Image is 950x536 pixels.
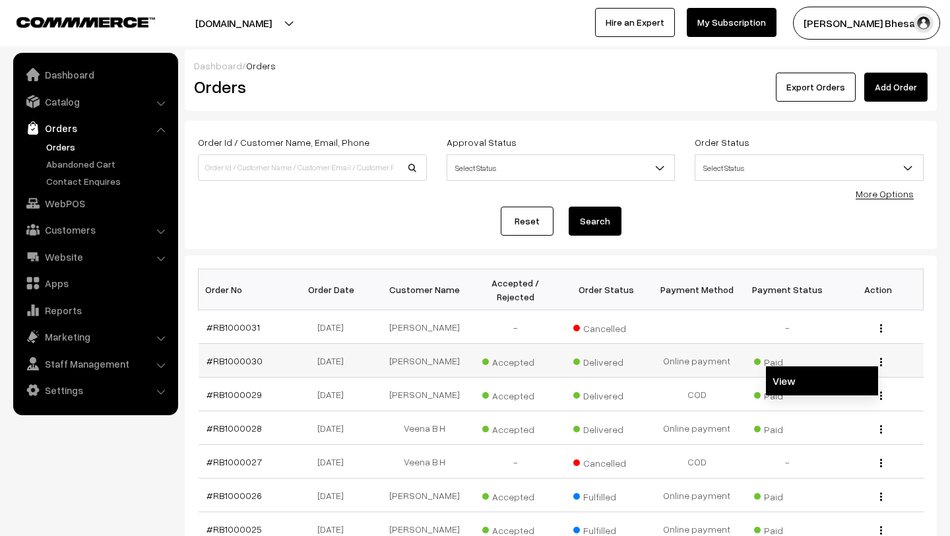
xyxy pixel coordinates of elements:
[206,523,262,535] a: #RB1000025
[482,352,548,369] span: Accepted
[573,385,639,403] span: Delivered
[289,269,379,310] th: Order Date
[16,325,174,349] a: Marketing
[16,63,174,86] a: Dashboard
[16,17,155,27] img: COMMMERCE
[856,188,914,199] a: More Options
[914,13,934,33] img: user
[880,459,882,467] img: Menu
[289,378,379,411] td: [DATE]
[742,445,833,479] td: -
[447,135,517,149] label: Approval Status
[482,385,548,403] span: Accepted
[595,8,675,37] a: Hire an Expert
[16,352,174,376] a: Staff Management
[379,479,470,512] td: [PERSON_NAME]
[695,135,749,149] label: Order Status
[754,352,820,369] span: Paid
[651,378,742,411] td: COD
[864,73,928,102] a: Add Order
[43,174,174,188] a: Contact Enquires
[149,7,318,40] button: [DOMAIN_NAME]
[16,90,174,114] a: Catalog
[16,298,174,322] a: Reports
[289,445,379,479] td: [DATE]
[573,318,639,335] span: Cancelled
[16,218,174,242] a: Customers
[742,269,833,310] th: Payment Status
[754,419,820,436] span: Paid
[206,389,262,400] a: #RB1000029
[379,411,470,445] td: Veena B H
[194,77,426,97] h2: Orders
[754,385,820,403] span: Paid
[194,59,928,73] div: /
[793,7,940,40] button: [PERSON_NAME] Bhesani…
[651,269,742,310] th: Payment Method
[833,269,923,310] th: Action
[501,207,554,236] a: Reset
[687,8,776,37] a: My Subscription
[573,352,639,369] span: Delivered
[206,321,260,333] a: #RB1000031
[379,378,470,411] td: [PERSON_NAME]
[651,445,742,479] td: COD
[880,391,882,400] img: Menu
[695,154,924,181] span: Select Status
[289,344,379,378] td: [DATE]
[16,245,174,269] a: Website
[482,419,548,436] span: Accepted
[206,355,263,366] a: #RB1000030
[573,453,639,470] span: Cancelled
[198,154,427,181] input: Order Id / Customer Name / Customer Email / Customer Phone
[569,207,621,236] button: Search
[766,366,878,395] a: View
[470,310,561,344] td: -
[289,479,379,512] td: [DATE]
[880,526,882,535] img: Menu
[198,135,369,149] label: Order Id / Customer Name, Email, Phone
[206,490,262,501] a: #RB1000026
[754,486,820,504] span: Paid
[447,156,675,180] span: Select Status
[695,156,923,180] span: Select Status
[16,13,132,29] a: COMMMERCE
[561,269,651,310] th: Order Status
[289,411,379,445] td: [DATE]
[206,422,262,434] a: #RB1000028
[16,378,174,402] a: Settings
[651,344,742,378] td: Online payment
[379,445,470,479] td: Veena B H
[880,492,882,501] img: Menu
[289,310,379,344] td: [DATE]
[379,344,470,378] td: [PERSON_NAME]
[742,310,833,344] td: -
[199,269,289,310] th: Order No
[651,411,742,445] td: Online payment
[43,140,174,154] a: Orders
[16,271,174,295] a: Apps
[379,310,470,344] td: [PERSON_NAME]
[447,154,676,181] span: Select Status
[246,60,276,71] span: Orders
[482,486,548,504] span: Accepted
[573,486,639,504] span: Fulfilled
[16,191,174,215] a: WebPOS
[573,419,639,436] span: Delivered
[880,324,882,333] img: Menu
[43,157,174,171] a: Abandoned Cart
[379,269,470,310] th: Customer Name
[651,479,742,512] td: Online payment
[470,269,561,310] th: Accepted / Rejected
[194,60,242,71] a: Dashboard
[470,445,561,479] td: -
[776,73,856,102] button: Export Orders
[16,116,174,140] a: Orders
[880,358,882,366] img: Menu
[880,425,882,434] img: Menu
[206,456,262,467] a: #RB1000027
